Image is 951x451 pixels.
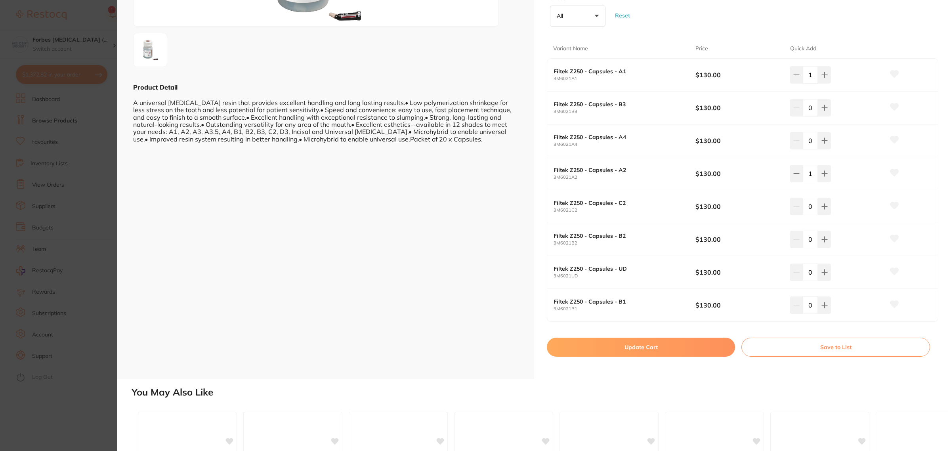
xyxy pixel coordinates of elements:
[695,71,781,79] b: $130.00
[554,306,695,311] small: 3M6021B1
[741,338,930,357] button: Save to List
[554,142,695,147] small: 3M6021A4
[695,202,781,211] b: $130.00
[547,338,735,357] button: Update Cart
[133,92,518,143] div: A universal [MEDICAL_DATA] resin that provides excellent handling and long lasting results.• Low ...
[133,83,178,91] b: Product Detail
[695,268,781,277] b: $130.00
[790,45,816,53] p: Quick Add
[695,301,781,310] b: $130.00
[554,273,695,279] small: 3M6021UD
[554,298,681,305] b: Filtek Z250 - Capsules - B1
[554,101,681,107] b: Filtek Z250 - Capsules - B3
[554,208,695,213] small: 3M6021C2
[554,109,695,114] small: 3M6021B3
[613,1,632,30] button: Reset
[557,12,566,19] p: All
[554,167,681,173] b: Filtek Z250 - Capsules - A2
[554,175,695,180] small: 3M6021A2
[554,200,681,206] b: Filtek Z250 - Capsules - C2
[550,6,605,27] button: All
[553,45,588,53] p: Variant Name
[554,134,681,140] b: Filtek Z250 - Capsules - A4
[695,45,708,53] p: Price
[554,266,681,272] b: Filtek Z250 - Capsules - UD
[554,68,681,75] b: Filtek Z250 - Capsules - A1
[695,103,781,112] b: $130.00
[554,233,681,239] b: Filtek Z250 - Capsules - B2
[132,387,948,398] h2: You May Also Like
[554,241,695,246] small: 3M6021B2
[695,169,781,178] b: $130.00
[695,235,781,244] b: $130.00
[695,136,781,145] b: $130.00
[554,76,695,81] small: 3M6021A1
[136,36,164,64] img: MA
